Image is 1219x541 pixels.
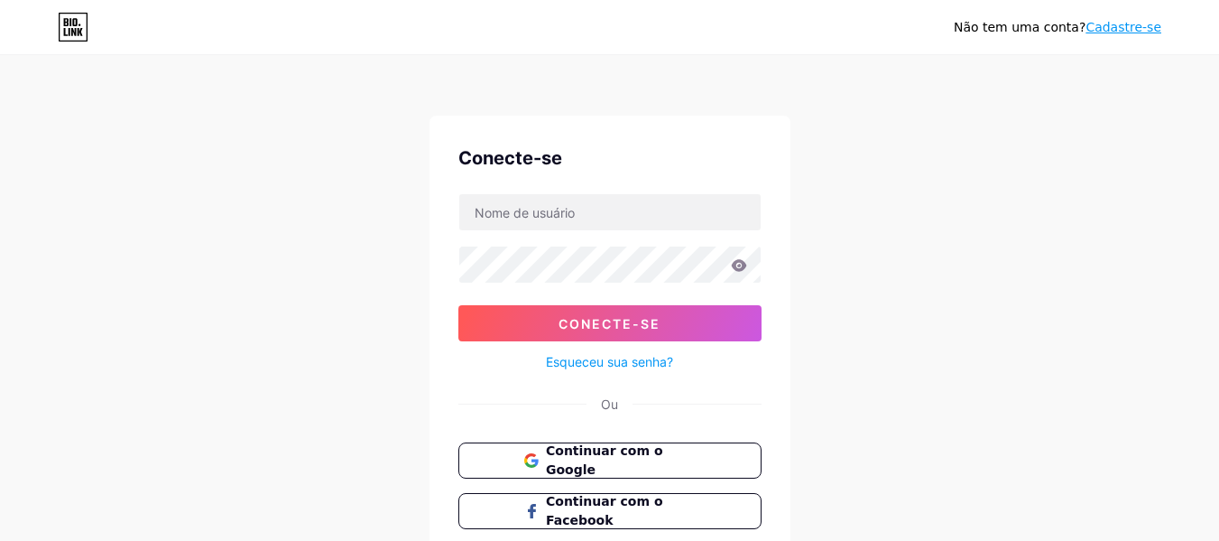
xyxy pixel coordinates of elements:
[458,493,762,529] button: Continuar com o Facebook
[546,443,663,477] font: Continuar com o Google
[1085,20,1161,34] a: Cadastre-se
[458,305,762,341] button: Conecte-se
[458,147,562,169] font: Conecte-se
[459,194,761,230] input: Nome de usuário
[601,396,618,412] font: Ou
[546,354,673,369] font: Esqueceu sua senha?
[458,443,762,479] button: Continuar com o Google
[954,20,1085,34] font: Não tem uma conta?
[559,316,660,331] font: Conecte-se
[546,494,663,527] font: Continuar com o Facebook
[546,352,673,371] a: Esqueceu sua senha?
